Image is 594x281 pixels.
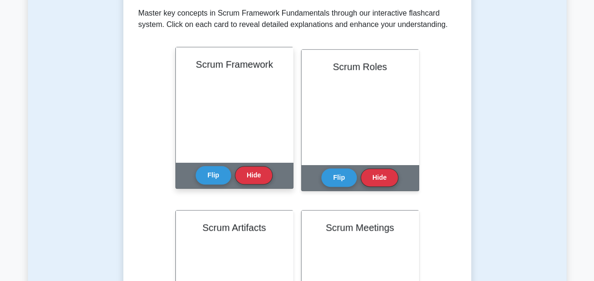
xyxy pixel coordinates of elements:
h2: Scrum Meetings [313,222,407,233]
button: Hide [361,168,398,187]
button: Flip [321,168,357,187]
p: Master key concepts in Scrum Framework Fundamentals through our interactive flashcard system. Cli... [138,8,456,30]
h2: Scrum Artifacts [187,222,282,233]
button: Hide [235,166,273,184]
h2: Scrum Framework [187,59,282,70]
button: Flip [196,166,231,184]
h2: Scrum Roles [313,61,407,72]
